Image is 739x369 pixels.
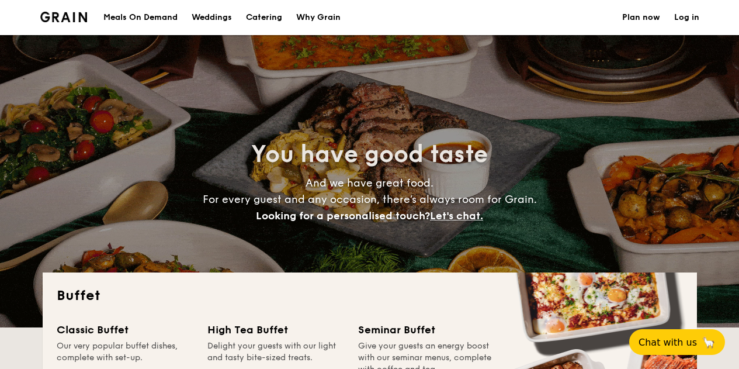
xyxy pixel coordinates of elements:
img: Grain [40,12,88,22]
span: 🦙 [702,336,716,349]
span: You have good taste [251,140,488,168]
button: Chat with us🦙 [629,329,725,355]
div: Classic Buffet [57,322,193,338]
span: And we have great food. For every guest and any occasion, there’s always room for Grain. [203,177,537,222]
span: Looking for a personalised touch? [256,209,430,222]
h2: Buffet [57,287,683,305]
div: High Tea Buffet [207,322,344,338]
span: Chat with us [639,337,697,348]
div: Seminar Buffet [358,322,495,338]
a: Logotype [40,12,88,22]
span: Let's chat. [430,209,483,222]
